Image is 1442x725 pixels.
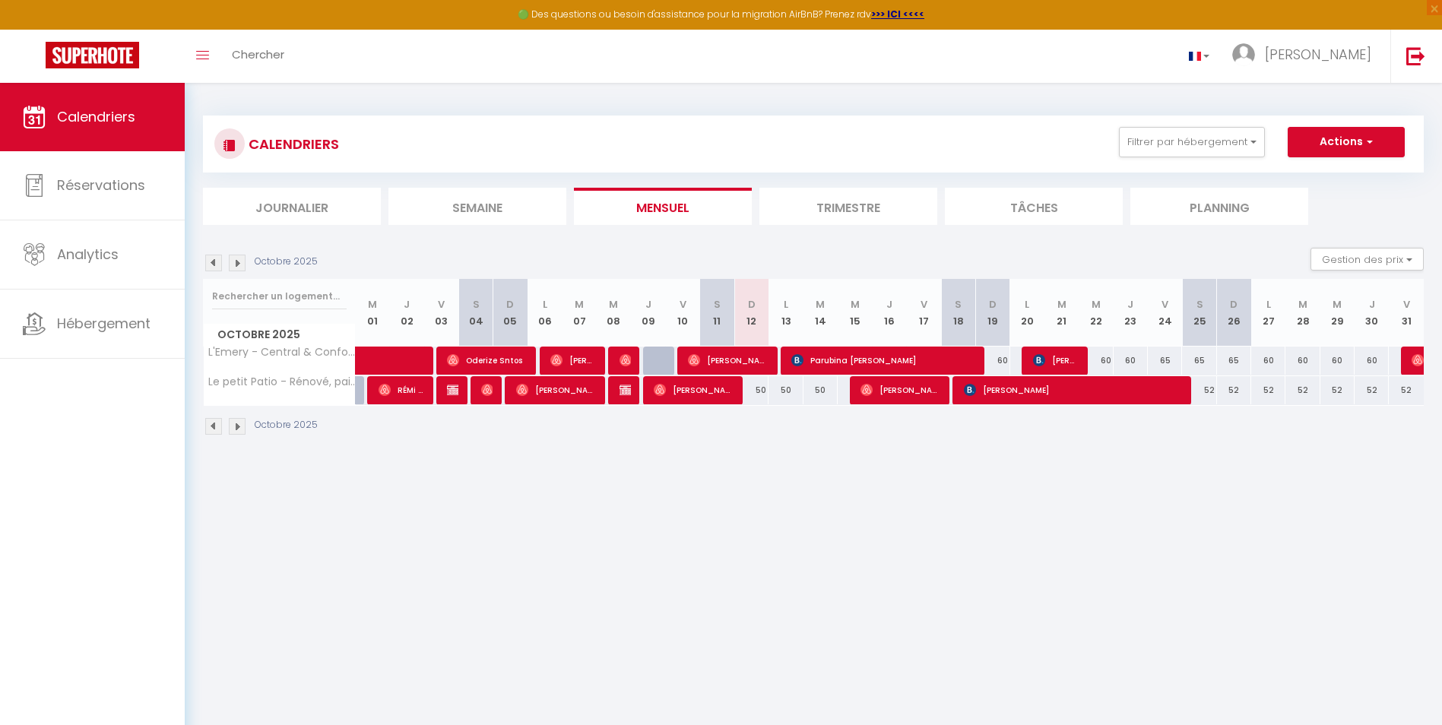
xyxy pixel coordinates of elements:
[1251,376,1285,404] div: 52
[57,176,145,195] span: Réservations
[46,42,139,68] img: Super Booking
[975,347,1009,375] div: 60
[203,188,381,225] li: Journalier
[714,297,721,312] abbr: S
[1355,279,1389,347] th: 30
[388,188,566,225] li: Semaine
[1092,297,1101,312] abbr: M
[631,279,665,347] th: 09
[688,346,768,375] span: [PERSON_NAME]
[1285,376,1320,404] div: 52
[1044,279,1079,347] th: 21
[1196,297,1203,312] abbr: S
[1355,376,1389,404] div: 52
[356,279,390,347] th: 01
[1182,376,1216,404] div: 52
[1403,297,1410,312] abbr: V
[1162,297,1168,312] abbr: V
[1320,279,1355,347] th: 29
[609,297,618,312] abbr: M
[597,279,631,347] th: 08
[1320,347,1355,375] div: 60
[493,279,528,347] th: 05
[481,375,493,404] span: [PERSON_NAME]
[447,346,527,375] span: Oderize Sntos
[516,375,596,404] span: [PERSON_NAME]
[964,375,1181,404] span: [PERSON_NAME]
[1130,188,1308,225] li: Planning
[860,375,940,404] span: [PERSON_NAME]
[255,255,318,269] p: Octobre 2025
[438,297,445,312] abbr: V
[1285,279,1320,347] th: 28
[921,297,927,312] abbr: V
[680,297,686,312] abbr: V
[769,376,803,404] div: 50
[1389,376,1424,404] div: 52
[1232,43,1255,66] img: ...
[1148,347,1182,375] div: 65
[871,8,924,21] a: >>> ICI <<<<
[543,297,547,312] abbr: L
[506,297,514,312] abbr: D
[473,297,480,312] abbr: S
[1182,279,1216,347] th: 25
[803,376,838,404] div: 50
[1288,127,1405,157] button: Actions
[1033,346,1079,375] span: [PERSON_NAME]
[700,279,734,347] th: 11
[665,279,699,347] th: 10
[1389,279,1424,347] th: 31
[1114,279,1148,347] th: 23
[734,376,769,404] div: 50
[574,188,752,225] li: Mensuel
[975,279,1009,347] th: 19
[1251,279,1285,347] th: 27
[1119,127,1265,157] button: Filtrer par hébergement
[1266,297,1271,312] abbr: L
[1057,297,1066,312] abbr: M
[907,279,941,347] th: 17
[424,279,458,347] th: 03
[791,346,974,375] span: Parubina [PERSON_NAME]
[379,375,424,404] span: RÉMi Moutel
[368,297,377,312] abbr: M
[1310,248,1424,271] button: Gestion des prix
[645,297,651,312] abbr: J
[803,279,838,347] th: 14
[1265,45,1371,64] span: [PERSON_NAME]
[1217,279,1251,347] th: 26
[748,297,756,312] abbr: D
[1079,279,1113,347] th: 22
[1333,297,1342,312] abbr: M
[1285,347,1320,375] div: 60
[1320,376,1355,404] div: 52
[1251,347,1285,375] div: 60
[562,279,596,347] th: 07
[1127,297,1133,312] abbr: J
[1230,297,1238,312] abbr: D
[1221,30,1390,83] a: ... [PERSON_NAME]
[1217,347,1251,375] div: 65
[1025,297,1029,312] abbr: L
[1182,347,1216,375] div: 65
[447,375,458,404] span: [PERSON_NAME]
[1369,297,1375,312] abbr: J
[734,279,769,347] th: 12
[206,347,358,358] span: L'Emery - Central & Confortable
[245,127,339,161] h3: CALENDRIERS
[57,314,151,333] span: Hébergement
[528,279,562,347] th: 06
[1406,46,1425,65] img: logout
[458,279,493,347] th: 04
[404,297,410,312] abbr: J
[232,46,284,62] span: Chercher
[851,297,860,312] abbr: M
[550,346,596,375] span: [PERSON_NAME]
[1079,347,1113,375] div: 60
[989,297,997,312] abbr: D
[1217,376,1251,404] div: 52
[1298,297,1307,312] abbr: M
[784,297,788,312] abbr: L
